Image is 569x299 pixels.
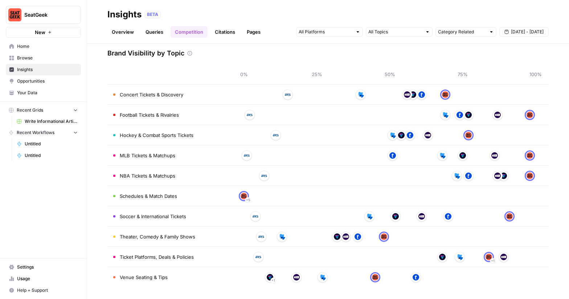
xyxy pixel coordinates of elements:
a: Overview [107,26,138,38]
a: Insights [6,64,81,75]
img: m861cafdzammpaaeqioj3ewxjtgg [355,233,361,240]
input: All Platforms [299,28,352,36]
img: zzny0nc64a22w0dhqtboz8leqg2d [418,213,425,220]
span: + 1 [491,257,495,265]
img: gs7mukiwtka35dio6c2hbil0n6dz [506,213,513,220]
span: Home [17,43,78,50]
img: gs7mukiwtka35dio6c2hbil0n6dz [527,152,533,159]
img: rccpid58dadpn4mhxg5xyzwdorlo [500,173,507,179]
img: zzny0nc64a22w0dhqtboz8leqg2d [425,132,431,138]
img: 5kr1ap382n3mb7g41kydi99tz6eu [357,91,364,98]
span: + 5 [246,196,250,204]
button: Workspace: SeatGeek [6,6,81,24]
button: Recent Grids [6,105,81,116]
span: Browse [17,55,78,61]
span: Your Data [17,90,78,96]
img: m861cafdzammpaaeqioj3ewxjtgg [413,274,419,281]
button: Recent Workflows [6,127,81,138]
button: New [6,27,81,38]
img: 17qjhidpe65g97cyqhhba1s0jrm7 [252,213,259,220]
img: 5kr1ap382n3mb7g41kydi99tz6eu [439,152,446,159]
img: 17qjhidpe65g97cyqhhba1s0jrm7 [261,173,267,179]
img: zzny0nc64a22w0dhqtboz8leqg2d [293,274,300,281]
img: gs7mukiwtka35dio6c2hbil0n6dz [381,233,387,240]
img: gs7mukiwtka35dio6c2hbil0n6dz [527,173,533,179]
input: All Topics [368,28,422,36]
span: Help + Support [17,287,78,294]
img: rccpid58dadpn4mhxg5xyzwdorlo [465,112,472,118]
span: Hockey & Combat Sports Tickets [120,132,193,139]
img: 17qjhidpe65g97cyqhhba1s0jrm7 [246,112,253,118]
span: 100% [528,71,543,78]
a: Home [6,41,81,52]
span: Ticket Platforms, Deals & Policies [120,253,194,261]
img: 17qjhidpe65g97cyqhhba1s0jrm7 [255,254,262,260]
img: gs7mukiwtka35dio6c2hbil0n6dz [372,274,378,281]
a: Pages [242,26,265,38]
div: Insights [107,9,142,20]
img: SeatGeek Logo [8,8,21,21]
span: Recent Grids [17,107,43,113]
span: New [35,29,45,36]
button: Help + Support [6,285,81,296]
img: 5kr1ap382n3mb7g41kydi99tz6eu [366,213,373,220]
a: Citations [210,26,240,38]
span: Soccer & International Tickets [120,213,186,220]
img: m861cafdzammpaaeqioj3ewxjtgg [389,152,396,159]
a: Untitled [13,150,81,161]
span: Schedules & Match Dates [120,192,177,200]
a: Usage [6,273,81,285]
a: Opportunities [6,75,81,87]
img: gs7mukiwtka35dio6c2hbil0n6dz [442,91,449,98]
img: rccpid58dadpn4mhxg5xyzwdorlo [439,254,446,260]
span: Insights [17,66,78,73]
span: Untitled [25,152,78,159]
span: 50% [382,71,397,78]
span: 25% [310,71,324,78]
img: gs7mukiwtka35dio6c2hbil0n6dz [486,254,492,260]
span: Theater, Comedy & Family Shows [120,233,195,240]
span: 75% [455,71,470,78]
img: zzny0nc64a22w0dhqtboz8leqg2d [494,112,501,118]
img: 17qjhidpe65g97cyqhhba1s0jrm7 [243,152,250,159]
img: 5kr1ap382n3mb7g41kydi99tz6eu [454,173,460,179]
span: Write Informational Article [25,118,78,125]
img: rccpid58dadpn4mhxg5xyzwdorlo [267,274,273,281]
span: [DATE] - [DATE] [511,29,544,35]
img: m861cafdzammpaaeqioj3ewxjtgg [457,112,463,118]
img: 5kr1ap382n3mb7g41kydi99tz6eu [279,233,285,240]
img: 17qjhidpe65g97cyqhhba1s0jrm7 [273,132,279,138]
span: 0% [237,71,251,78]
img: zzny0nc64a22w0dhqtboz8leqg2d [491,152,498,159]
a: Competition [171,26,208,38]
span: Venue Seating & Tips [120,274,168,281]
a: Settings [6,261,81,273]
a: Browse [6,52,81,64]
img: gs7mukiwtka35dio6c2hbil0n6dz [241,193,247,199]
span: MLB Tickets & Matchups [120,152,175,159]
a: Write Informational Article [13,116,81,127]
img: rccpid58dadpn4mhxg5xyzwdorlo [459,152,466,159]
a: Untitled [13,138,81,150]
img: m861cafdzammpaaeqioj3ewxjtgg [465,173,472,179]
span: SeatGeek [24,11,68,18]
img: gs7mukiwtka35dio6c2hbil0n6dz [465,132,472,138]
img: gs7mukiwtka35dio6c2hbil0n6dz [527,112,533,118]
input: Category Related [438,28,486,36]
img: rccpid58dadpn4mhxg5xyzwdorlo [334,233,340,240]
img: 5kr1ap382n3mb7g41kydi99tz6eu [319,274,326,281]
img: zzny0nc64a22w0dhqtboz8leqg2d [500,254,507,260]
span: NBA Tickets & Matchups [120,172,175,179]
span: Concert Tickets & Discovery [120,91,183,98]
img: m861cafdzammpaaeqioj3ewxjtgg [445,213,451,220]
span: Untitled [25,141,78,147]
span: Recent Workflows [17,129,54,136]
span: Settings [17,264,78,270]
img: rccpid58dadpn4mhxg5xyzwdorlo [410,91,416,98]
img: rccpid58dadpn4mhxg5xyzwdorlo [392,213,399,220]
img: 5kr1ap382n3mb7g41kydi99tz6eu [442,112,449,118]
h3: Brand Visibility by Topic [107,48,184,58]
img: zzny0nc64a22w0dhqtboz8leqg2d [404,91,410,98]
a: Your Data [6,87,81,99]
span: + 1 [271,277,275,284]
